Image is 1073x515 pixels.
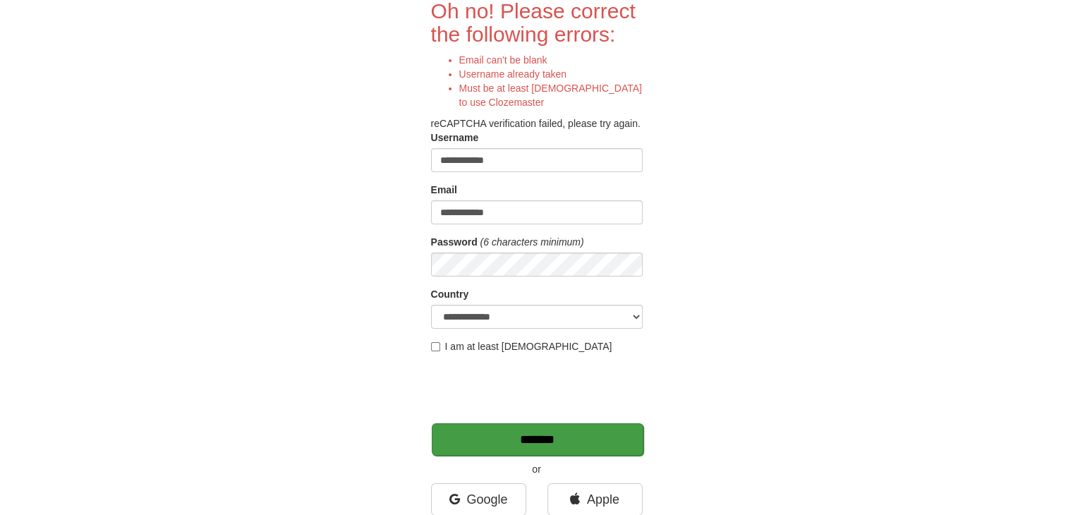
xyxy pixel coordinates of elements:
[431,339,612,353] label: I am at least [DEMOGRAPHIC_DATA]
[431,183,457,197] label: Email
[431,131,479,145] label: Username
[431,287,469,301] label: Country
[431,235,478,249] label: Password
[431,462,643,476] p: or
[480,236,584,248] em: (6 characters minimum)
[431,360,645,416] iframe: reCAPTCHA
[459,67,643,81] li: Username already taken
[459,53,643,67] li: Email can't be blank
[459,81,643,109] li: Must be at least [DEMOGRAPHIC_DATA] to use Clozemaster
[431,342,440,351] input: I am at least [DEMOGRAPHIC_DATA]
